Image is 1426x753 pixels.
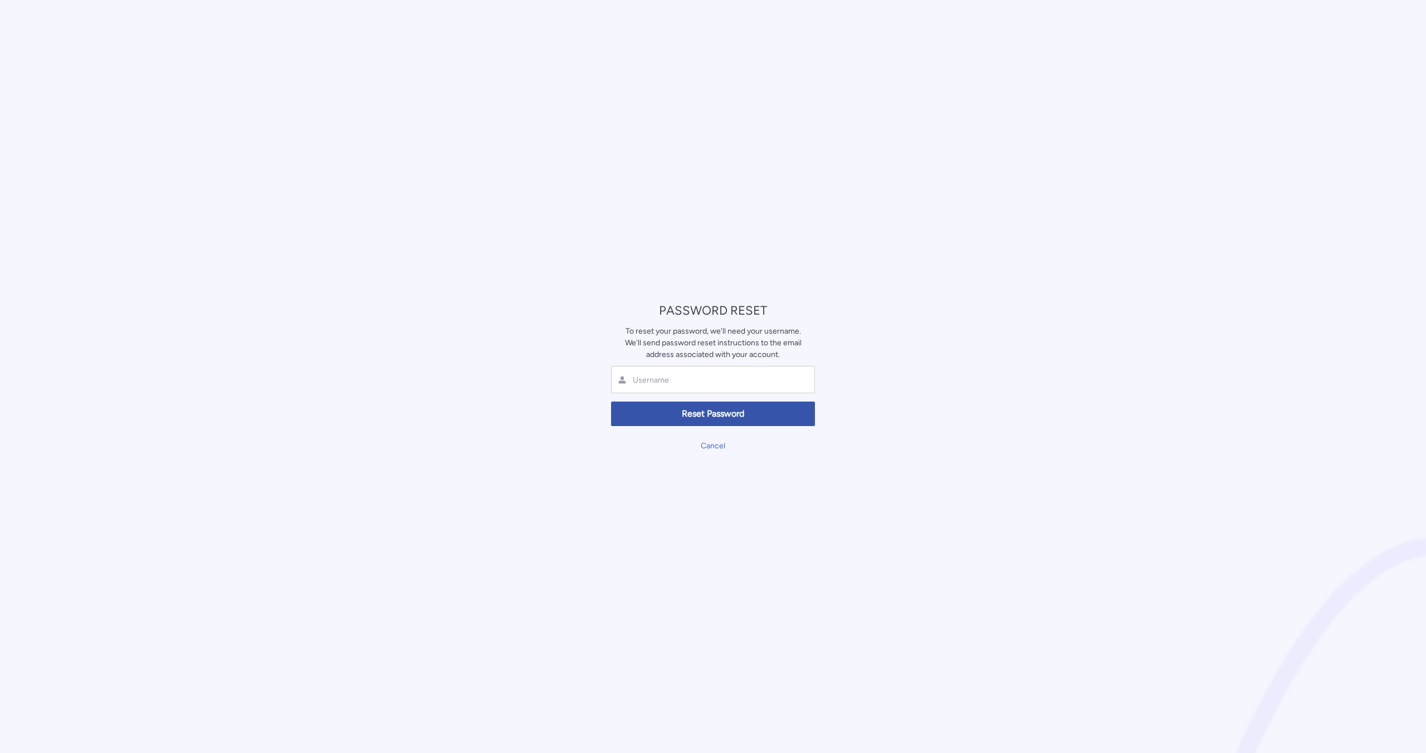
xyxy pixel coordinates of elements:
[611,325,815,360] div: To reset your password, we'll need your username. We'll send password reset instructions to the e...
[701,441,725,451] a: Cancel
[611,402,815,427] button: Reset Password
[632,375,764,385] input: Username
[618,408,808,420] span: Reset Password
[659,303,767,318] span: PASSWORD RESET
